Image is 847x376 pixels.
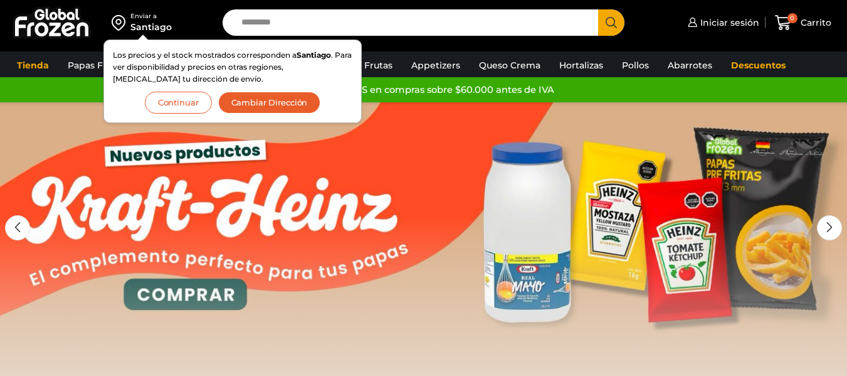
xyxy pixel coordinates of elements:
a: Hortalizas [553,53,609,77]
button: Cambiar Dirección [218,92,321,114]
div: Santiago [130,21,172,33]
span: 0 [787,13,797,23]
a: Abarrotes [661,53,718,77]
button: Continuar [145,92,212,114]
a: Appetizers [405,53,466,77]
a: Queso Crema [473,53,547,77]
strong: Santiago [297,50,331,60]
p: Los precios y el stock mostrados corresponden a . Para ver disponibilidad y precios en otras regi... [113,49,352,85]
a: Tienda [11,53,55,77]
img: address-field-icon.svg [112,12,130,33]
a: Pollos [616,53,655,77]
span: Iniciar sesión [697,16,759,29]
a: Papas Fritas [61,53,129,77]
a: 0 Carrito [772,8,834,38]
button: Search button [598,9,624,36]
div: Enviar a [130,12,172,21]
a: Descuentos [725,53,792,77]
span: Carrito [797,16,831,29]
a: Iniciar sesión [685,10,759,35]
